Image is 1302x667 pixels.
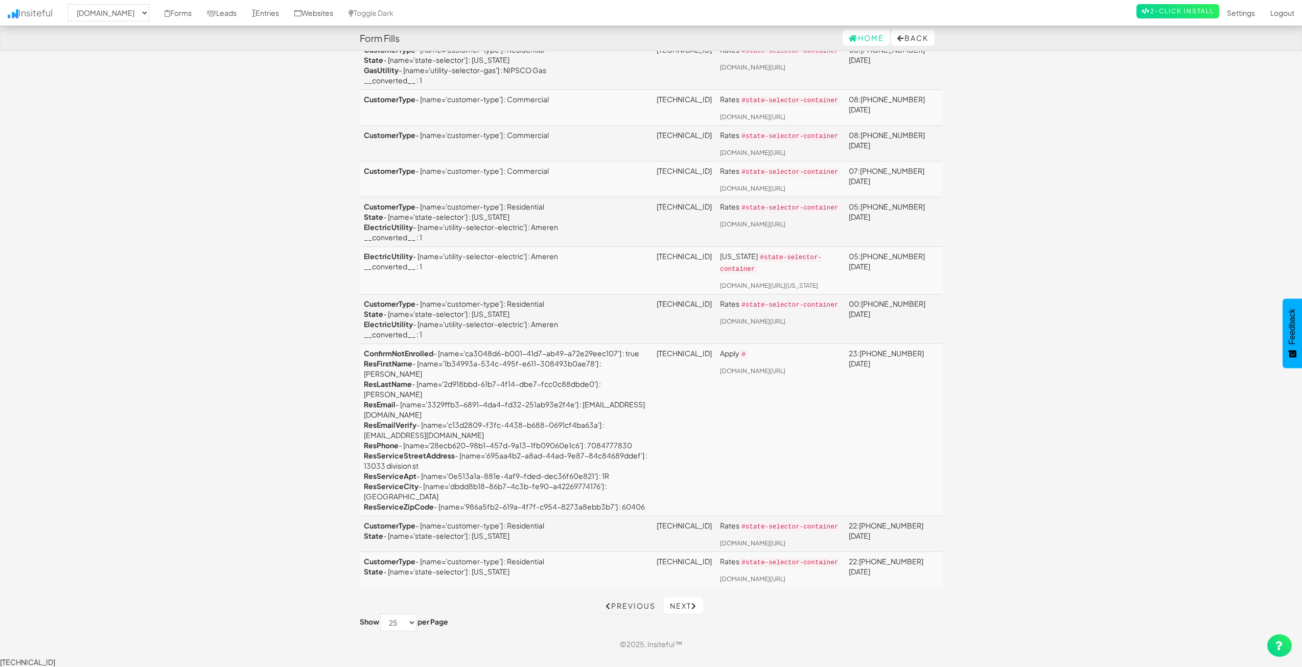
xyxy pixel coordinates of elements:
[657,166,712,175] a: [TECHNICAL_ID]
[657,45,712,54] a: [TECHNICAL_ID]
[720,220,785,228] a: [DOMAIN_NAME][URL]
[364,95,415,104] b: CustomerType
[599,597,662,614] a: Previous
[364,359,412,368] a: ResFirstName
[364,45,415,54] a: CustomerType
[364,420,416,429] b: ResEmailVerify
[720,185,785,192] a: [DOMAIN_NAME][URL]
[720,251,840,274] p: [US_STATE]
[364,400,396,409] a: ResEmail
[364,251,413,261] a: ElectricUtility
[360,551,653,587] td: - [name='customer-type'] : Residential - [name='state-selector'] : [US_STATE]
[8,9,18,18] img: icon.png
[360,294,653,343] td: - [name='customer-type'] : Residential - [name='state-selector'] : [US_STATE] - [name='utility-se...
[1288,309,1297,344] span: Feedback
[720,166,840,177] p: Rates
[364,481,418,491] a: ResServiceCity
[739,301,840,310] code: #state-selector-container
[360,343,653,516] td: - [name='ca3048d6-b001-41d7-ab49-a72e29eec107'] : true - [name='1b34993a-534c-495f-e611-308493b0a...
[845,294,942,343] td: 00:[PHONE_NUMBER][DATE]
[891,30,935,46] button: Back
[364,531,383,540] a: State
[720,130,840,142] p: Rates
[360,197,653,246] td: - [name='customer-type'] : Residential - [name='state-selector'] : [US_STATE] - [name='utility-se...
[360,89,653,125] td: - [name='customer-type'] : Commercial
[360,161,653,197] td: - [name='customer-type'] : Commercial
[720,149,785,156] a: [DOMAIN_NAME][URL]
[364,521,415,530] a: CustomerType
[657,130,712,140] a: [TECHNICAL_ID]
[364,212,383,221] b: State
[720,520,840,532] p: Rates
[364,567,383,576] a: State
[739,168,840,177] code: #state-selector-container
[845,246,942,294] td: 05:[PHONE_NUMBER][DATE]
[364,349,433,358] a: ConfirmNotEnrolled
[845,197,942,246] td: 05:[PHONE_NUMBER][DATE]
[364,222,413,232] a: ElectricUtility
[360,40,653,89] td: - [name='customer-type'] : Residential - [name='state-selector'] : [US_STATE] - [name='utility-se...
[720,317,785,325] a: [DOMAIN_NAME][URL]
[720,282,818,289] a: [DOMAIN_NAME][URL][US_STATE]
[657,299,712,308] a: [TECHNICAL_ID]
[720,348,840,360] p: Apply
[720,63,785,71] a: [DOMAIN_NAME][URL]
[739,203,840,213] code: #state-selector-container
[1283,298,1302,368] button: Feedback - Show survey
[360,33,400,43] h4: Form Fills
[364,319,413,329] a: ElectricUtility
[364,471,416,480] a: ResServiceApt
[364,441,399,450] a: ResPhone
[720,253,822,274] code: #state-selector-container
[364,299,415,308] a: CustomerType
[720,201,840,213] p: Rates
[364,166,415,175] a: CustomerType
[845,343,942,516] td: 23:[PHONE_NUMBER][DATE]
[720,575,785,583] a: [DOMAIN_NAME][URL]
[364,557,415,566] b: CustomerType
[845,125,942,161] td: 08:[PHONE_NUMBER][DATE]
[657,251,712,261] a: [TECHNICAL_ID]
[720,113,785,121] a: [DOMAIN_NAME][URL]
[360,616,379,627] label: Show
[364,379,412,388] a: ResLastName
[364,55,383,64] a: State
[657,95,712,104] a: [TECHNICAL_ID]
[360,125,653,161] td: - [name='customer-type'] : Commercial
[657,521,712,530] a: [TECHNICAL_ID]
[417,616,448,627] label: per Page
[720,94,840,106] p: Rates
[720,556,840,568] p: Rates
[657,349,712,358] a: [TECHNICAL_ID]
[720,298,840,310] p: Rates
[664,597,703,614] a: Next
[845,516,942,551] td: 22:[PHONE_NUMBER][DATE]
[739,350,748,359] code: #
[739,47,840,56] code: #state-selector-container
[360,246,653,294] td: - [name='utility-selector-electric'] : Ameren __converted__ : 1
[364,202,415,211] a: CustomerType
[843,30,890,46] a: Home
[845,551,942,587] td: 22:[PHONE_NUMBER][DATE]
[739,558,840,567] code: #state-selector-container
[364,502,434,511] a: ResServiceZipCode
[364,451,455,460] a: ResServiceStreetAddress
[364,309,383,318] a: State
[364,65,399,75] a: GasUtility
